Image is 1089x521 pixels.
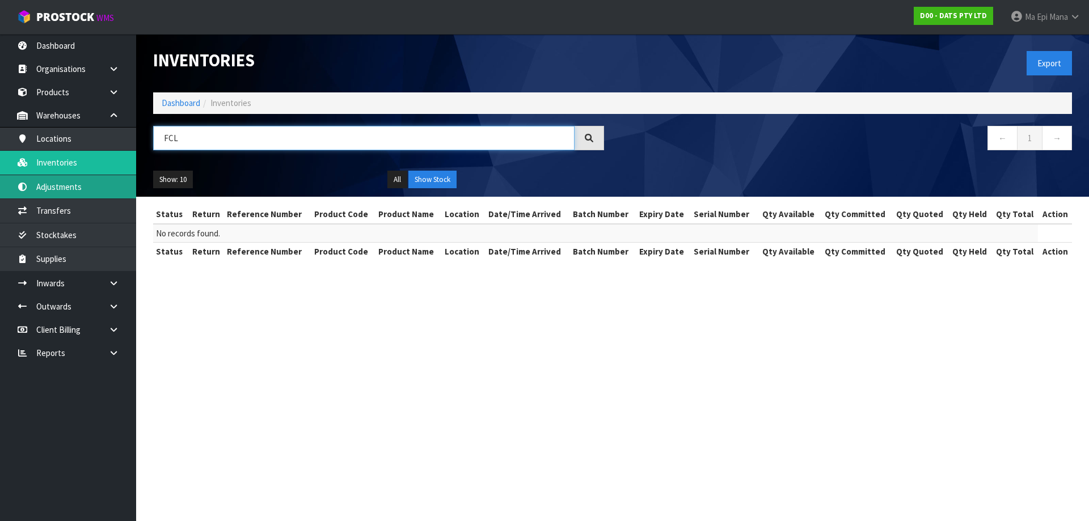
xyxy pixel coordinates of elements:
[1038,205,1072,223] th: Action
[153,51,604,70] h1: Inventories
[891,243,948,261] th: Qty Quoted
[914,7,993,25] a: D00 - DATS PTY LTD
[1025,11,1048,22] span: Ma Epi
[920,11,987,20] strong: D00 - DATS PTY LTD
[375,205,442,223] th: Product Name
[387,171,407,189] button: All
[408,171,457,189] button: Show Stock
[757,243,819,261] th: Qty Available
[375,243,442,261] th: Product Name
[1038,243,1072,261] th: Action
[891,205,948,223] th: Qty Quoted
[153,171,193,189] button: Show: 10
[1042,126,1072,150] a: →
[757,205,819,223] th: Qty Available
[948,243,992,261] th: Qty Held
[621,126,1072,154] nav: Page navigation
[1027,51,1072,75] button: Export
[991,205,1038,223] th: Qty Total
[442,205,486,223] th: Location
[987,126,1018,150] a: ←
[224,205,311,223] th: Reference Number
[36,10,94,24] span: ProStock
[224,243,311,261] th: Reference Number
[1017,126,1042,150] a: 1
[1049,11,1068,22] span: Mana
[188,205,225,223] th: Return
[691,205,757,223] th: Serial Number
[188,243,225,261] th: Return
[210,98,251,108] span: Inventories
[17,10,31,24] img: cube-alt.png
[153,126,575,150] input: Search inventories
[691,243,757,261] th: Serial Number
[636,205,691,223] th: Expiry Date
[311,243,375,261] th: Product Code
[991,243,1038,261] th: Qty Total
[153,205,188,223] th: Status
[948,205,992,223] th: Qty Held
[570,243,636,261] th: Batch Number
[162,98,200,108] a: Dashboard
[820,205,891,223] th: Qty Committed
[96,12,114,23] small: WMS
[311,205,375,223] th: Product Code
[636,243,691,261] th: Expiry Date
[570,205,636,223] th: Batch Number
[442,243,486,261] th: Location
[820,243,891,261] th: Qty Committed
[486,205,570,223] th: Date/Time Arrived
[153,243,188,261] th: Status
[153,224,1038,243] td: No records found.
[486,243,570,261] th: Date/Time Arrived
